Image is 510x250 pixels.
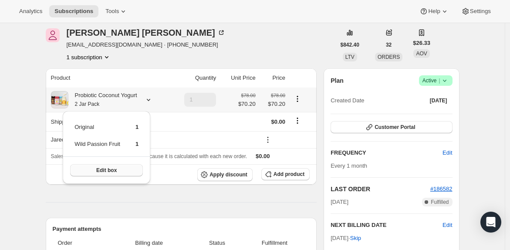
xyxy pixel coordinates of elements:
span: $0.00 [271,118,285,125]
span: [DATE] [331,198,348,206]
h2: Payment attempts [53,225,310,233]
span: Created Date [331,96,364,105]
button: Product actions [67,53,111,61]
span: $70.20 [261,100,285,108]
span: 1 [135,124,138,130]
span: Active [422,76,449,85]
th: Shipping [46,112,170,131]
button: Edit [442,221,452,230]
button: #186582 [430,185,453,193]
button: Tools [100,5,133,17]
small: $78.00 [271,93,285,98]
button: Help [414,5,454,17]
small: 2 Jar Pack [75,101,100,107]
button: 32 [381,39,397,51]
span: $70.20 [238,100,256,108]
button: $842.40 [335,39,365,51]
span: 1 [135,141,138,147]
span: ORDERS [378,54,400,60]
span: [EMAIL_ADDRESS][DOMAIN_NAME] · [PHONE_NUMBER] [67,41,226,49]
span: Analytics [19,8,42,15]
td: Original [74,122,121,139]
button: [DATE] [425,95,453,107]
span: [DATE] [430,97,447,104]
h2: FREQUENCY [331,149,442,157]
h2: LAST ORDER [331,185,430,193]
div: [PERSON_NAME] [PERSON_NAME] [67,28,226,37]
span: Skip [350,234,361,243]
span: Edit [442,149,452,157]
span: Billing date [108,239,190,247]
button: Subscriptions [49,5,98,17]
span: Tools [105,8,119,15]
button: Analytics [14,5,47,17]
span: Status [195,239,239,247]
button: Customer Portal [331,121,452,133]
span: Help [428,8,440,15]
span: $842.40 [341,41,359,48]
th: Product [46,68,170,88]
span: Customer Portal [375,124,415,131]
span: Subscriptions [54,8,93,15]
button: Skip [345,231,366,245]
button: Edit box [70,164,143,176]
div: Open Intercom Messenger [480,212,501,233]
div: Probiotic Coconut Yogurt [68,91,137,108]
small: $78.00 [241,93,256,98]
th: Quantity [170,68,219,88]
span: $26.33 [413,39,430,47]
span: Every 1 month [331,162,367,169]
div: Jaredfoley [51,135,256,144]
h2: Plan [331,76,344,85]
span: Jared Foley [46,28,60,42]
button: Settings [456,5,496,17]
button: Edit [437,146,457,160]
span: Add product [274,171,304,178]
th: Unit Price [219,68,258,88]
span: Apply discount [209,171,247,178]
span: Fulfilled [431,199,449,206]
button: Shipping actions [290,116,304,125]
span: $0.00 [256,153,270,159]
span: AOV [416,51,427,57]
img: product img [51,91,68,108]
button: Apply discount [197,168,253,181]
span: [DATE] · [331,235,361,241]
button: Add product [261,168,310,180]
th: Price [258,68,288,88]
h2: NEXT BILLING DATE [331,221,442,230]
span: | [439,77,440,84]
span: LTV [345,54,355,60]
span: Settings [470,8,491,15]
a: #186582 [430,186,453,192]
span: 32 [386,41,392,48]
span: Edit box [96,167,117,174]
td: Wild Passion Fruit [74,139,121,155]
span: Sales tax (if applicable) is not displayed because it is calculated with each new order. [51,153,247,159]
button: Product actions [290,94,304,104]
span: Fulfillment [245,239,305,247]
